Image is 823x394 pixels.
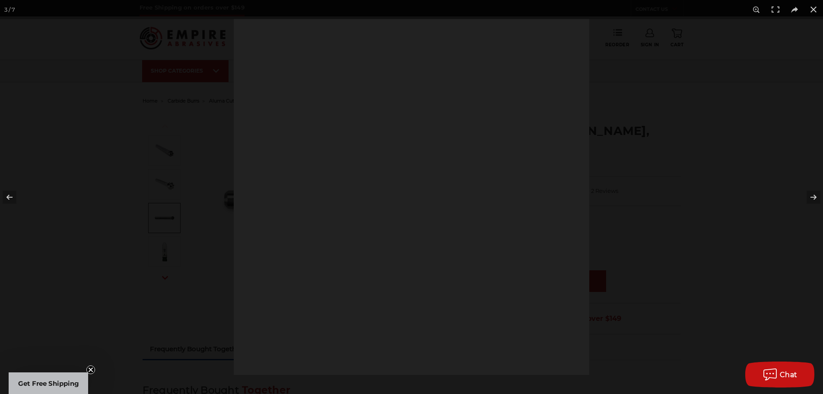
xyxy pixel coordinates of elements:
button: Next (arrow right) [793,176,823,219]
button: Close teaser [86,365,95,374]
button: Chat [745,362,814,388]
span: Chat [780,371,798,379]
span: Get Free Shipping [18,379,79,388]
div: Get Free ShippingClose teaser [9,372,88,394]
